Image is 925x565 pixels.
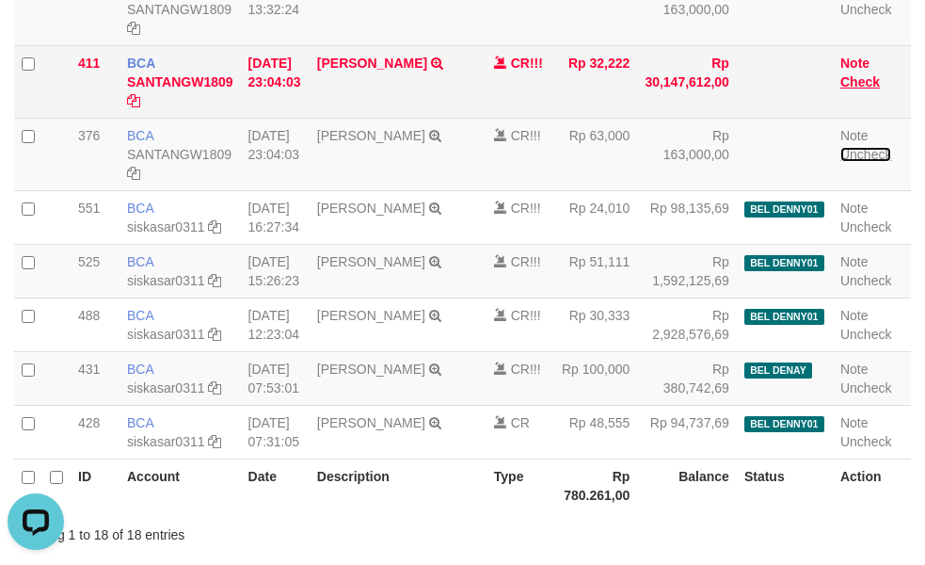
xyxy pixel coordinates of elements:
[208,219,221,234] a: Copy siskasar0311 to clipboard
[317,415,425,430] a: [PERSON_NAME]
[317,128,425,143] a: [PERSON_NAME]
[71,299,120,352] td: 488
[511,362,530,377] span: CR
[241,299,310,352] td: [DATE] 12:23:04
[551,46,637,119] td: Rp 32,222
[486,299,552,352] td: !!!
[840,219,891,234] a: Uncheck
[310,460,486,513] th: Description
[511,254,530,269] span: CR
[551,191,637,245] td: Rp 24,010
[551,460,637,513] th: Rp 780.261,00
[486,46,552,119] td: !!!
[840,254,869,269] a: Note
[127,201,153,216] span: BCA
[71,352,120,406] td: 431
[840,308,869,323] a: Note
[8,8,64,64] button: Open LiveChat chat widget
[486,191,552,245] td: !!!
[637,191,737,245] td: Rp 98,135,69
[551,299,637,352] td: Rp 30,333
[127,93,140,108] a: Copy SANTANGW1809 to clipboard
[637,299,737,352] td: Rp 2,928,576,69
[511,56,530,71] span: CR
[127,147,231,162] a: SANTANGW1809
[486,245,552,299] td: !!!
[840,201,869,216] a: Note
[840,74,880,89] a: Check
[637,406,737,460] td: Rp 94,737,69
[486,460,552,513] th: Type
[241,119,310,191] td: [DATE] 23:04:03
[71,460,120,513] th: ID
[127,308,153,323] span: BCA
[127,2,231,17] a: SANTANGW1809
[317,56,427,71] a: [PERSON_NAME]
[511,308,530,323] span: CR
[840,362,869,377] a: Note
[208,273,221,288] a: Copy siskasar0311 to clipboard
[241,245,310,299] td: [DATE] 15:26:23
[208,434,221,449] a: Copy siskasar0311 to clipboard
[744,202,824,218] span: BEL DENNY01
[127,327,205,342] a: siskasar0311
[71,245,120,299] td: 525
[317,254,425,269] a: [PERSON_NAME]
[551,119,637,191] td: Rp 63,000
[127,56,155,71] span: BCA
[637,46,737,119] td: Rp 30,147,612,00
[551,352,637,406] td: Rp 100,000
[511,201,530,216] span: CR
[71,46,120,119] td: 411
[744,416,824,432] span: BEL DENNY01
[317,201,425,216] a: [PERSON_NAME]
[840,147,891,162] a: Uncheck
[840,380,891,395] a: Uncheck
[637,460,737,513] th: Balance
[637,245,737,299] td: Rp 1,592,125,69
[840,415,869,430] a: Note
[208,380,221,395] a: Copy siskasar0311 to clipboard
[317,308,425,323] a: [PERSON_NAME]
[551,406,637,460] td: Rp 48,555
[833,460,911,513] th: Action
[840,2,891,17] a: Uncheck
[840,273,891,288] a: Uncheck
[840,128,869,143] a: Note
[127,166,140,181] a: Copy SANTANGW1809 to clipboard
[241,406,310,460] td: [DATE] 07:31:05
[127,254,153,269] span: BCA
[744,309,824,325] span: BEL DENNY01
[127,273,205,288] a: siskasar0311
[511,415,530,430] span: CR
[551,245,637,299] td: Rp 51,111
[71,191,120,245] td: 551
[317,362,425,377] a: [PERSON_NAME]
[637,119,737,191] td: Rp 163,000,00
[127,21,140,36] a: Copy SANTANGW1809 to clipboard
[737,460,833,513] th: Status
[511,128,530,143] span: CR
[127,380,205,395] a: siskasar0311
[71,119,120,191] td: 376
[127,434,205,449] a: siskasar0311
[120,460,241,513] th: Account
[127,219,205,234] a: siskasar0311
[840,327,891,342] a: Uncheck
[241,191,310,245] td: [DATE] 16:27:34
[840,56,869,71] a: Note
[744,255,824,271] span: BEL DENNY01
[637,352,737,406] td: Rp 380,742,69
[241,352,310,406] td: [DATE] 07:53:01
[840,434,891,449] a: Uncheck
[744,363,812,379] span: BEL DENAY
[486,119,552,191] td: !!!
[208,327,221,342] a: Copy siskasar0311 to clipboard
[127,128,153,143] span: BCA
[241,460,310,513] th: Date
[14,518,372,544] div: Showing 1 to 18 of 18 entries
[241,46,310,119] td: [DATE] 23:04:03
[127,362,153,377] span: BCA
[71,406,120,460] td: 428
[127,415,153,430] span: BCA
